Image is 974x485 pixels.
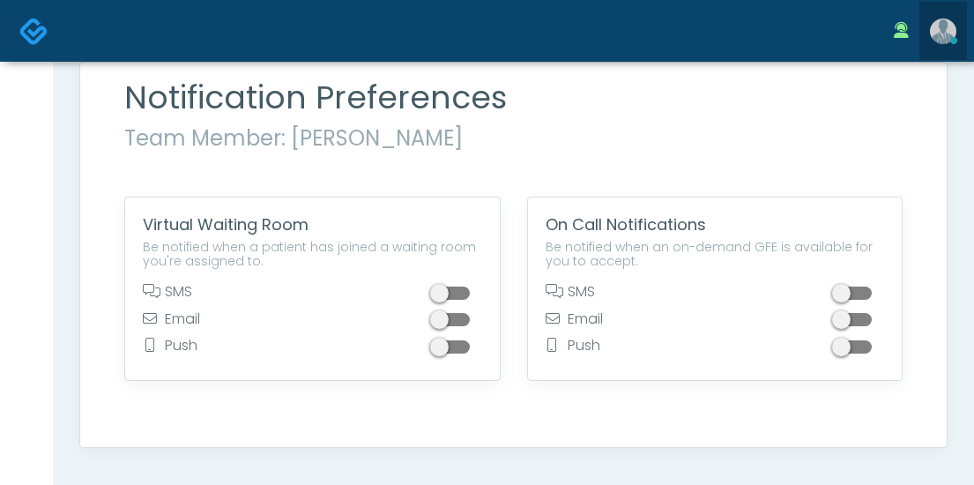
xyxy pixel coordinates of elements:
[124,80,903,116] h1: Notification Preferences
[546,309,603,336] span: Email
[546,281,595,309] span: SMS
[546,335,600,362] span: Push
[14,7,67,60] button: Open LiveChat chat widget
[143,215,482,235] h4: Virtual Waiting Room
[546,240,885,268] h6: Be notified when an on-demand GFE is available for you to accept.
[124,123,903,154] h2: Team Member: [PERSON_NAME]
[143,335,197,362] span: Push
[930,19,956,44] img: Lindsay Marcy
[143,309,200,336] span: Email
[143,281,192,309] span: SMS
[546,215,885,235] h4: On Call Notifications
[19,17,48,46] img: Docovia
[143,240,482,268] h6: Be notified when a patient has joined a waiting room you're assigned to.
